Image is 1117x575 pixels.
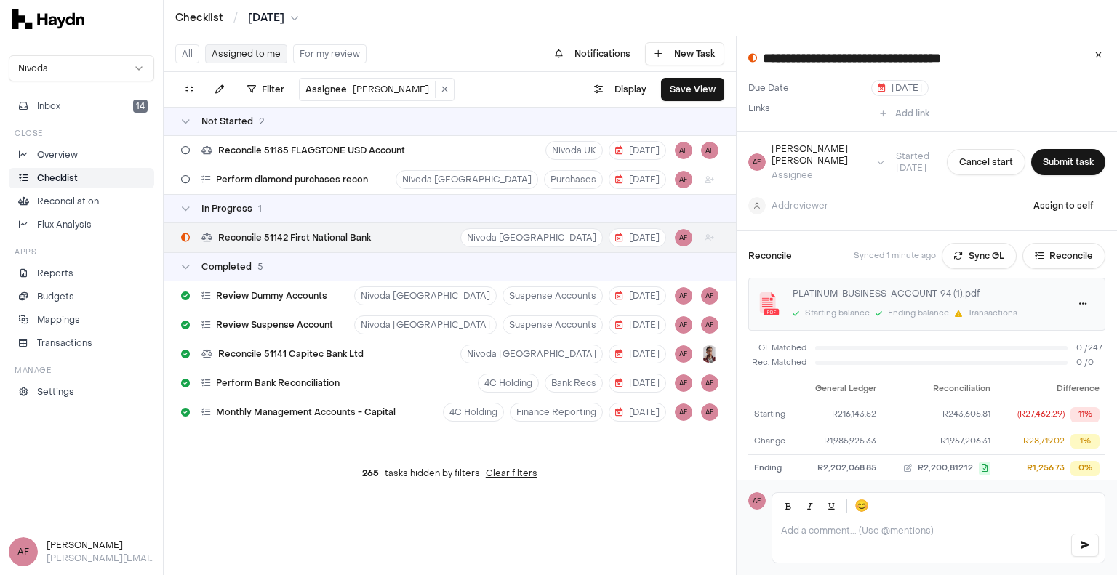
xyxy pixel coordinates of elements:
[615,174,660,185] span: [DATE]
[37,385,74,398] p: Settings
[772,169,871,181] div: Assignee
[748,197,828,214] button: Addreviewer
[871,102,938,125] button: Add link
[15,365,51,376] h3: Manage
[201,116,253,127] span: Not Started
[443,403,504,422] button: 4C Holding
[175,11,223,25] a: Checklist
[878,82,922,94] span: [DATE]
[248,11,299,25] button: [DATE]
[748,455,798,482] td: Ending
[216,290,327,302] span: Review Dummy Accounts
[996,378,1105,401] th: Difference
[675,403,692,421] button: AF
[758,292,781,315] img: application/pdf
[293,44,367,63] button: For my review
[947,149,1025,175] button: Cancel start
[748,143,884,181] button: AF[PERSON_NAME] [PERSON_NAME]Assignee
[884,150,941,174] span: Started [DATE]
[1022,243,1105,269] button: Reconcile
[778,496,798,516] button: Bold (Ctrl+B)
[545,141,603,160] button: Nivoda UK
[804,435,876,448] div: R1,985,925.33
[675,345,692,363] button: AF
[216,319,333,331] span: Review Suspense Account
[804,409,876,421] div: R216,143.52
[748,82,865,94] label: Due Date
[854,497,869,515] span: 😊
[888,435,990,448] button: R1,957,206.31
[701,374,718,392] button: AF
[9,168,154,188] a: Checklist
[510,403,603,422] button: Finance Reporting
[1070,407,1100,422] div: 11%
[9,537,38,566] span: AF
[675,287,692,305] span: AF
[675,229,692,246] button: AF
[37,267,73,280] p: Reports
[478,374,539,393] button: 4C Holding
[968,307,1017,320] div: Transactions
[609,286,666,305] button: [DATE]
[675,171,692,188] button: AF
[9,191,154,212] a: Reconciliation
[9,286,154,307] a: Budgets
[701,316,718,334] button: AF
[218,348,364,360] span: Reconcile 51141 Capitec Bank Ltd
[888,307,949,320] div: Ending balance
[218,232,371,244] span: Reconcile 51142 First National Bank
[615,232,660,244] span: [DATE]
[701,142,718,159] button: AF
[15,128,43,139] h3: Close
[218,145,405,156] span: Reconcile 51185 FLAGSTONE USD Account
[854,250,936,262] p: Synced 1 minute ago
[1076,342,1105,355] span: 0 / 247
[544,170,603,189] button: Purchases
[701,345,718,363] img: JP Smit
[9,263,154,284] a: Reports
[216,174,368,185] span: Perform diamond purchases recon
[1070,434,1100,449] div: 1%
[486,467,537,479] button: Clear filters
[675,374,692,392] button: AF
[175,11,299,25] nav: breadcrumb
[940,435,990,448] span: R1,957,206.31
[793,287,1058,300] div: PLATINUM_BUSINESS_ACCOUNT_94 (1).pdf
[1023,435,1065,448] div: R28,719.02
[609,228,666,247] button: [DATE]
[205,44,287,63] button: Assigned to me
[300,81,436,98] button: Assignee[PERSON_NAME]
[201,261,252,273] span: Completed
[354,286,497,305] button: Nivoda [GEOGRAPHIC_DATA]
[804,462,876,475] div: R2,202,068.85
[546,42,639,65] button: Notifications
[15,246,36,257] h3: Apps
[503,286,603,305] button: Suspense Accounts
[701,287,718,305] button: AF
[609,403,666,422] button: [DATE]
[47,539,154,552] h3: [PERSON_NAME]
[37,337,92,350] p: Transactions
[748,428,798,455] td: Change
[259,116,264,127] span: 2
[615,377,660,389] span: [DATE]
[748,153,766,171] span: AF
[609,141,666,160] button: [DATE]
[201,203,252,214] span: In Progress
[9,333,154,353] a: Transactions
[37,100,60,113] span: Inbox
[888,462,990,475] button: R2,200,812.12
[871,80,929,96] button: [DATE]
[748,492,766,510] span: AF
[47,552,154,565] p: [PERSON_NAME][EMAIL_ADDRESS][DOMAIN_NAME]
[615,319,660,331] span: [DATE]
[9,145,154,165] a: Overview
[748,357,806,369] div: Rec. Matched
[942,243,1017,269] button: Sync GL
[258,203,262,214] span: 1
[701,403,718,421] button: AF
